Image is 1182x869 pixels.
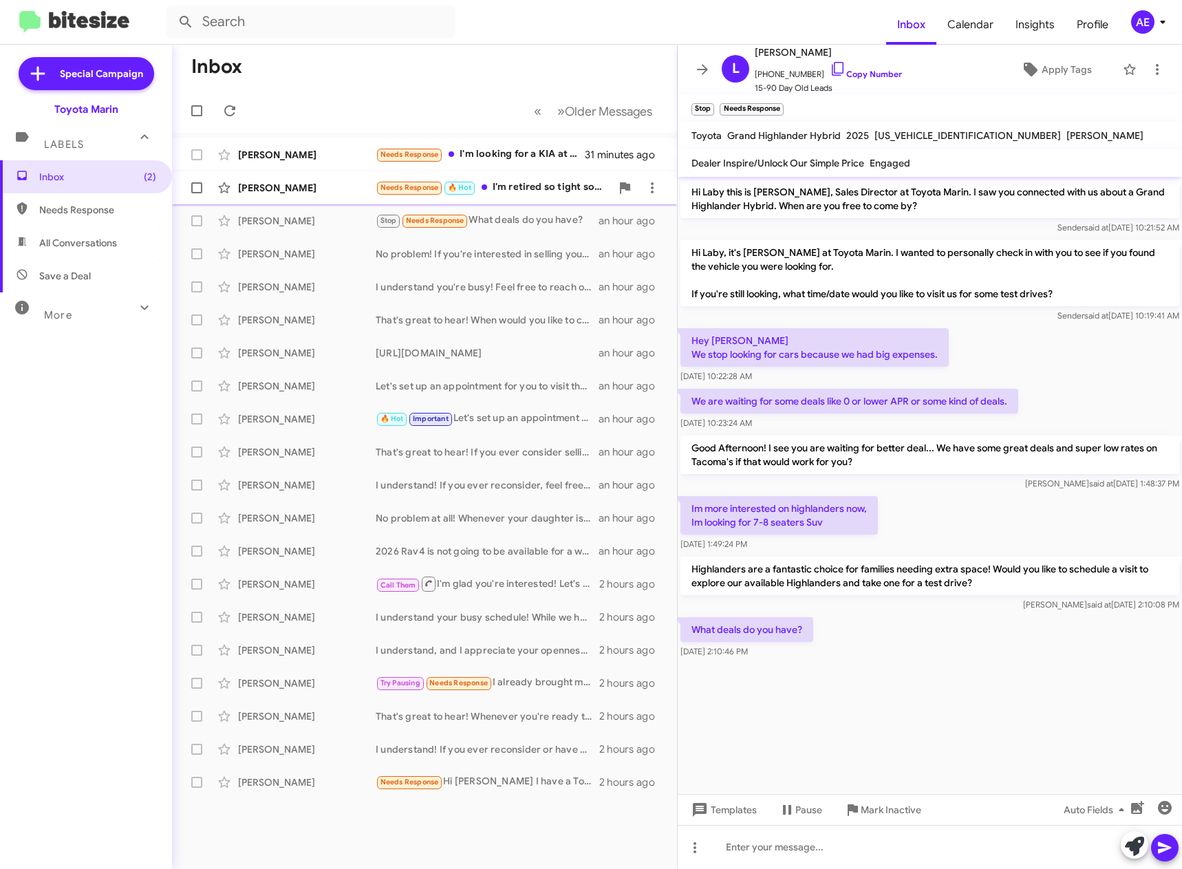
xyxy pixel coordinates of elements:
span: Templates [689,797,757,822]
span: 2025 [846,129,869,142]
span: Sender [DATE] 10:21:52 AM [1057,222,1179,233]
span: [PERSON_NAME] [DATE] 1:48:37 PM [1025,478,1179,489]
div: [PERSON_NAME] [238,445,376,459]
div: 2026 Rav4 is not going to be available for a while. Would be open to a great deal on a 2025 model? [376,544,599,558]
div: [PERSON_NAME] [238,148,376,162]
div: No problem! If you're interested in selling your vehicle instead, let me know when you'd like to ... [376,247,599,261]
p: Hey [PERSON_NAME] We stop looking for cars because we had big expenses. [680,328,949,367]
span: Needs Response [380,150,439,159]
button: Templates [678,797,768,822]
div: That's great to hear! If you ever consider selling your current vehicle, let us know. We’d be hap... [376,445,599,459]
button: Previous [526,97,550,125]
div: That's great to hear! When would you like to come in and explore our selections? We have a variet... [376,313,599,327]
span: Needs Response [39,203,156,217]
span: » [557,103,565,120]
button: Next [549,97,660,125]
span: L [732,58,740,80]
input: Search [166,6,455,39]
span: [US_VEHICLE_IDENTIFICATION_NUMBER] [874,129,1061,142]
div: [PERSON_NAME] [238,214,376,228]
div: No problem at all! Whenever your daughter is ready to sell her car, feel free to reach out. We're... [376,511,599,525]
div: Let's set up an appointment for you to visit the dealership! We have a gas Grand Highlander ready... [376,411,599,427]
button: Auto Fields [1053,797,1141,822]
span: [PERSON_NAME] [755,44,902,61]
div: [PERSON_NAME] [238,379,376,393]
span: said at [1089,478,1113,489]
div: That's great to hear! Whenever you're ready to discuss selling your Rav4, let us know. It would b... [376,709,599,723]
span: Auto Fields [1064,797,1130,822]
div: I'm glad you're interested! Let's schedule a visit for you to explore options. When would be a go... [376,575,599,592]
div: an hour ago [599,478,666,492]
span: [DATE] 2:10:46 PM [680,646,748,656]
span: Apply Tags [1042,57,1092,82]
div: [PERSON_NAME] [238,313,376,327]
span: Important [413,414,449,423]
button: AE [1119,10,1167,34]
div: 31 minutes ago [585,148,666,162]
div: [PERSON_NAME] [238,280,376,294]
div: an hour ago [599,445,666,459]
div: an hour ago [599,346,666,360]
div: 2 hours ago [599,709,666,723]
small: Needs Response [720,103,783,116]
span: Calendar [936,5,1004,45]
span: Try Pausing [380,678,420,687]
span: 15-90 Day Old Leads [755,81,902,95]
small: Stop [691,103,714,116]
a: Copy Number [830,69,902,79]
span: Sender [DATE] 10:19:41 AM [1057,310,1179,321]
span: Pause [795,797,822,822]
span: Mark Inactive [861,797,921,822]
div: an hour ago [599,379,666,393]
p: Highlanders are a fantastic choice for families needing extra space! Would you like to schedule a... [680,557,1179,595]
span: Needs Response [380,777,439,786]
a: Profile [1066,5,1119,45]
span: [DATE] 1:49:24 PM [680,539,747,549]
span: (2) [144,170,156,184]
div: [PERSON_NAME] [238,478,376,492]
div: [PERSON_NAME] [238,511,376,525]
div: Let's set up an appointment for you to visit the dealership! We have a gas Grand Highlander LE re... [376,379,599,393]
p: What deals do you have? [680,617,813,642]
span: [PHONE_NUMBER] [755,61,902,81]
div: I understand! If you ever reconsider or have any questions about your Prius, feel free to reach o... [376,742,599,756]
span: Stop [380,216,397,225]
div: [PERSON_NAME] [238,742,376,756]
div: [PERSON_NAME] [238,181,376,195]
p: Good Afternoon! I see you are waiting for better deal... We have some great deals and super low r... [680,436,1179,474]
div: 2 hours ago [599,742,666,756]
div: What deals do you have? [376,213,599,228]
div: I'm looking for a KIA at the point. Thank you anyways, please take me off your list for now. [376,147,585,162]
span: said at [1084,310,1108,321]
div: [PERSON_NAME] [238,676,376,690]
div: [PERSON_NAME] [238,610,376,624]
p: Hi Laby this is [PERSON_NAME], Sales Director at Toyota Marin. I saw you connected with us about ... [680,180,1179,218]
div: [PERSON_NAME] [238,577,376,591]
div: an hour ago [599,313,666,327]
div: I understand! If you ever reconsider, feel free to reach out. We’d love to help you find the righ... [376,478,599,492]
div: 2 hours ago [599,610,666,624]
button: Apply Tags [996,57,1116,82]
button: Mark Inactive [833,797,932,822]
span: [DATE] 10:22:28 AM [680,371,752,381]
p: We are waiting for some deals like 0 or lower APR or some kind of deals. [680,389,1018,414]
div: I understand your busy schedule! While we handle financing in person, I can help you book an appo... [376,610,599,624]
span: Dealer Inspire/Unlock Our Simple Price [691,157,864,169]
div: an hour ago [599,214,666,228]
div: an hour ago [599,511,666,525]
div: 2 hours ago [599,577,666,591]
div: an hour ago [599,544,666,558]
a: Inbox [886,5,936,45]
span: Labels [44,138,84,151]
span: Save a Deal [39,269,91,283]
span: More [44,309,72,321]
span: [PERSON_NAME] [1066,129,1143,142]
div: 2 hours ago [599,676,666,690]
div: [PERSON_NAME] [238,346,376,360]
span: All Conversations [39,236,117,250]
div: Hi [PERSON_NAME] I have a Toyota RAV4 2006 with 173,000 miles on it.I want to get rid of it befor... [376,774,599,790]
div: I'm retired so tight so would have to be a good great deal [376,180,611,195]
span: Grand Highlander Hybrid [727,129,841,142]
span: said at [1087,599,1111,610]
